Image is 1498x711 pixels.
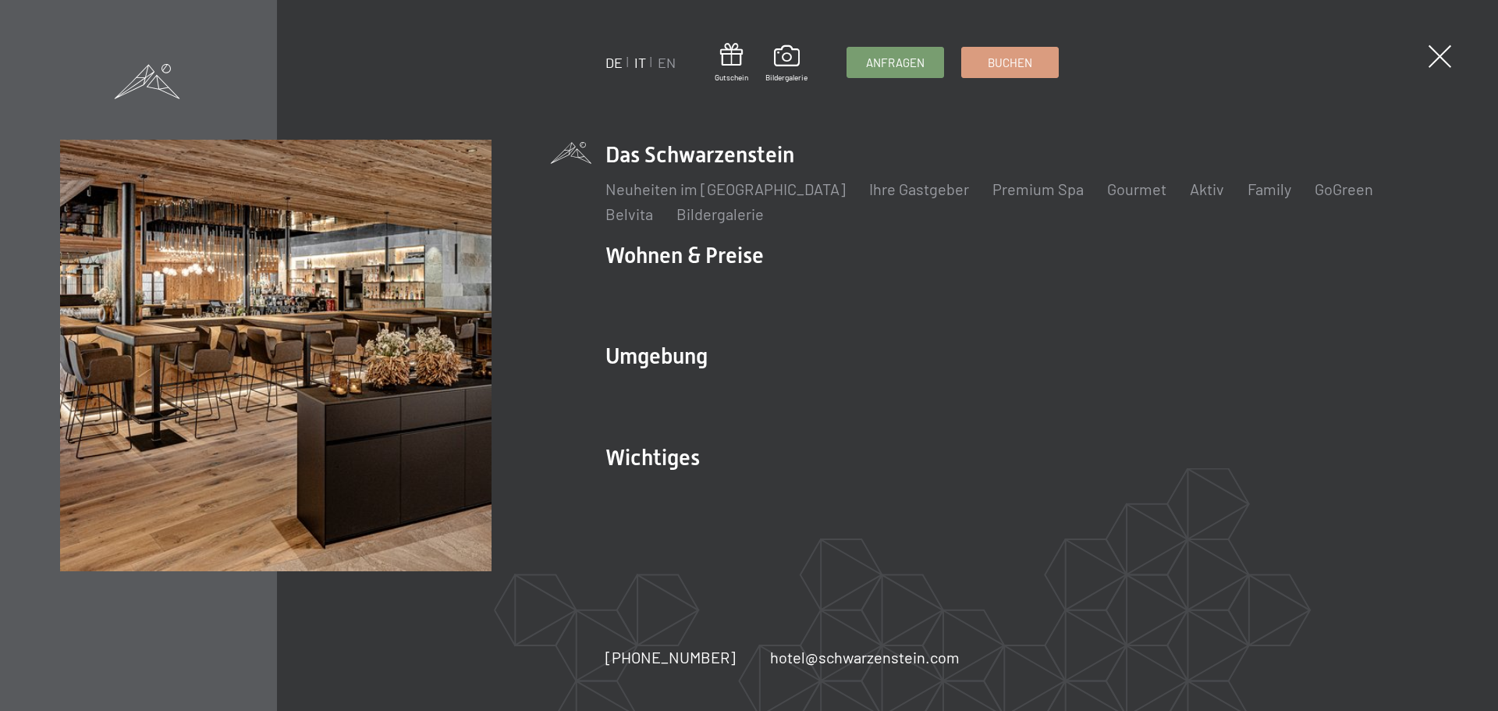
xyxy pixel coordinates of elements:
span: Bildergalerie [765,72,808,83]
a: Family [1248,180,1291,198]
a: IT [634,54,646,71]
a: Gourmet [1107,180,1166,198]
a: Belvita [605,204,653,223]
a: Bildergalerie [676,204,764,223]
span: Gutschein [715,72,748,83]
a: Buchen [962,48,1058,77]
span: Anfragen [866,55,925,71]
span: [PHONE_NUMBER] [605,648,736,667]
a: Premium Spa [992,180,1084,198]
a: [PHONE_NUMBER] [605,646,736,668]
a: hotel@schwarzenstein.com [770,646,960,668]
a: GoGreen [1315,180,1373,198]
a: EN [658,54,676,71]
a: Gutschein [715,43,748,83]
a: DE [605,54,623,71]
a: Bildergalerie [765,45,808,83]
a: Ihre Gastgeber [869,180,969,198]
span: Buchen [988,55,1032,71]
a: Neuheiten im [GEOGRAPHIC_DATA] [605,180,846,198]
a: Aktiv [1190,180,1224,198]
a: Anfragen [847,48,943,77]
